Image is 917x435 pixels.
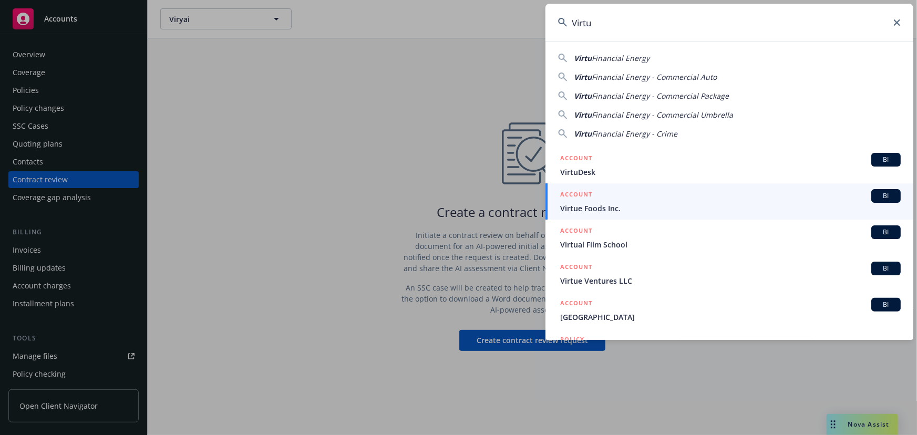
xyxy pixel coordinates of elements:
span: Virtue Ventures LLC [560,275,901,286]
span: Financial Energy - Crime [592,129,677,139]
h5: ACCOUNT [560,153,592,165]
span: BI [875,155,897,164]
span: Virtue Foods Inc. [560,203,901,214]
span: [GEOGRAPHIC_DATA] [560,312,901,323]
span: BI [875,227,897,237]
a: ACCOUNTBIVirtue Ventures LLC [545,256,913,292]
span: Virtu [574,91,592,101]
span: Virtu [574,110,592,120]
a: ACCOUNTBI[GEOGRAPHIC_DATA] [545,292,913,328]
span: Financial Energy - Commercial Umbrella [592,110,733,120]
a: ACCOUNTBIVirtual Film School [545,220,913,256]
a: ACCOUNTBIVirtue Foods Inc. [545,183,913,220]
span: Financial Energy - Commercial Auto [592,72,717,82]
span: Financial Energy [592,53,650,63]
span: BI [875,191,897,201]
h5: ACCOUNT [560,189,592,202]
span: Financial Energy - Commercial Package [592,91,729,101]
span: Virtu [574,53,592,63]
h5: ACCOUNT [560,225,592,238]
input: Search... [545,4,913,42]
span: BI [875,264,897,273]
span: VirtuDesk [560,167,901,178]
a: POLICY [545,328,913,374]
span: BI [875,300,897,309]
h5: ACCOUNT [560,298,592,310]
span: Virtu [574,129,592,139]
span: Virtu [574,72,592,82]
a: ACCOUNTBIVirtuDesk [545,147,913,183]
h5: POLICY [560,334,584,345]
span: Virtual Film School [560,239,901,250]
h5: ACCOUNT [560,262,592,274]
